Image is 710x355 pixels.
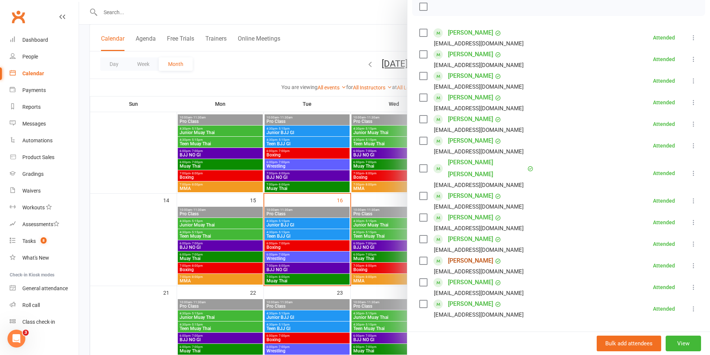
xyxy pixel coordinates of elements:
button: Bulk add attendees [597,336,661,351]
a: [PERSON_NAME] [448,48,493,60]
span: 3 [23,330,29,336]
div: [EMAIL_ADDRESS][DOMAIN_NAME] [434,224,524,233]
a: Tasks 8 [10,233,79,250]
a: Product Sales [10,149,79,166]
a: [PERSON_NAME] [448,212,493,224]
div: Attended [653,263,675,268]
div: Product Sales [22,154,54,160]
a: Automations [10,132,79,149]
div: [EMAIL_ADDRESS][DOMAIN_NAME] [434,267,524,276]
div: [EMAIL_ADDRESS][DOMAIN_NAME] [434,245,524,255]
a: Gradings [10,166,79,183]
div: Roll call [22,302,40,308]
a: [PERSON_NAME] [448,190,493,202]
a: Waivers [10,183,79,199]
div: Class check-in [22,319,55,325]
a: Calendar [10,65,79,82]
div: [EMAIL_ADDRESS][DOMAIN_NAME] [434,202,524,212]
a: Assessments [10,216,79,233]
div: Attended [653,121,675,127]
a: Workouts [10,199,79,216]
span: 8 [41,237,47,244]
div: Attended [653,285,675,290]
a: [PERSON_NAME] [448,113,493,125]
div: Tasks [22,238,36,244]
div: General attendance [22,285,68,291]
button: View [666,336,701,351]
div: Attended [653,220,675,225]
div: [EMAIL_ADDRESS][DOMAIN_NAME] [434,125,524,135]
div: Attended [653,35,675,40]
a: People [10,48,79,65]
iframe: Intercom live chat [7,330,25,348]
a: Messages [10,115,79,132]
a: [PERSON_NAME] [448,27,493,39]
div: Attended [653,57,675,62]
div: Attended [653,171,675,176]
div: [EMAIL_ADDRESS][DOMAIN_NAME] [434,39,524,48]
div: [EMAIL_ADDRESS][DOMAIN_NAME] [434,288,524,298]
div: What's New [22,255,49,261]
div: [EMAIL_ADDRESS][DOMAIN_NAME] [434,310,524,320]
a: Payments [10,82,79,99]
div: [EMAIL_ADDRESS][DOMAIN_NAME] [434,82,524,92]
div: Attended [653,100,675,105]
div: People [22,54,38,60]
div: Attended [653,306,675,311]
div: Reports [22,104,41,110]
div: Automations [22,137,53,143]
a: Dashboard [10,32,79,48]
div: Waivers [22,188,41,194]
div: Messages [22,121,46,127]
div: Attended [653,143,675,148]
a: [PERSON_NAME] [448,135,493,147]
div: Gradings [22,171,44,177]
div: Assessments [22,221,59,227]
div: [EMAIL_ADDRESS][DOMAIN_NAME] [434,104,524,113]
div: Attended [653,241,675,247]
a: Clubworx [9,7,28,26]
div: [EMAIL_ADDRESS][DOMAIN_NAME] [434,147,524,156]
div: Payments [22,87,46,93]
a: [PERSON_NAME] [PERSON_NAME] [448,156,526,180]
div: Attended [653,198,675,203]
a: [PERSON_NAME] [448,276,493,288]
a: [PERSON_NAME] [448,92,493,104]
a: [PERSON_NAME] [448,70,493,82]
div: Attended [653,78,675,83]
a: Roll call [10,297,79,314]
a: [PERSON_NAME] [448,255,493,267]
a: Class kiosk mode [10,314,79,330]
div: Workouts [22,205,45,210]
div: [EMAIL_ADDRESS][DOMAIN_NAME] [434,180,524,190]
a: What's New [10,250,79,266]
div: [EMAIL_ADDRESS][DOMAIN_NAME] [434,60,524,70]
a: [PERSON_NAME] [448,298,493,310]
a: [PERSON_NAME] [448,233,493,245]
a: Reports [10,99,79,115]
a: General attendance kiosk mode [10,280,79,297]
div: Dashboard [22,37,48,43]
div: Calendar [22,70,44,76]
